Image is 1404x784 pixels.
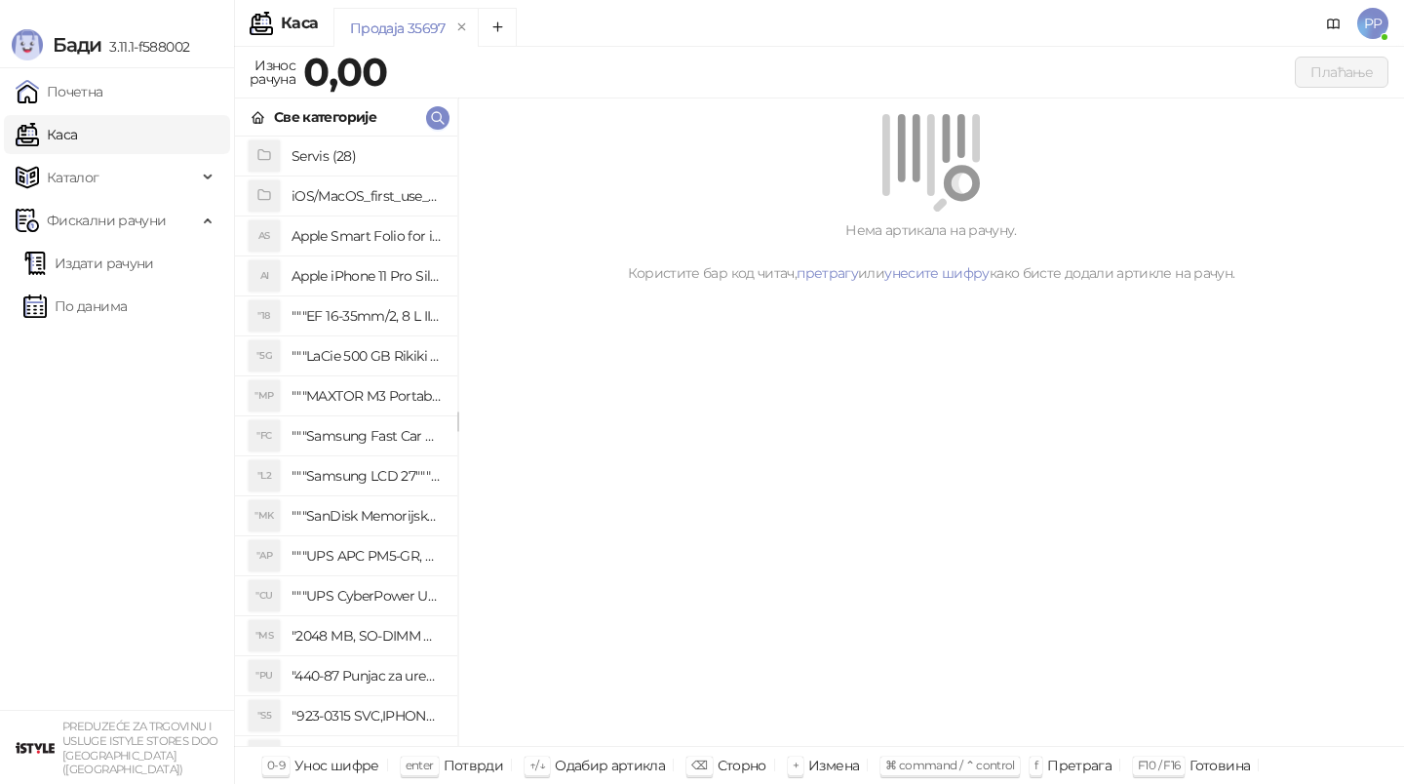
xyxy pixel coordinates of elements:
[249,380,280,412] div: "MP
[292,740,442,771] h4: "923-0448 SVC,IPHONE,TOURQUE DRIVER KIT .65KGF- CM Šrafciger "
[12,29,43,60] img: Logo
[885,758,1015,772] span: ⌘ command / ⌃ control
[235,137,457,746] div: grid
[249,340,280,372] div: "5G
[274,106,376,128] div: Све категорије
[281,16,318,31] div: Каса
[884,264,990,282] a: унесите шифру
[16,115,77,154] a: Каса
[249,700,280,731] div: "S5
[47,201,166,240] span: Фискални рачуни
[16,728,55,767] img: 64x64-companyLogo-77b92cf4-9946-4f36-9751-bf7bb5fd2c7d.png
[482,219,1381,284] div: Нема артикала на рачуну. Користите бар код читач, или како бисте додали артикле на рачун.
[249,740,280,771] div: "SD
[1189,753,1250,778] div: Готовина
[529,758,545,772] span: ↑/↓
[718,753,766,778] div: Сторно
[62,720,218,776] small: PREDUZEĆE ZA TRGOVINU I USLUGE ISTYLE STORES DOO [GEOGRAPHIC_DATA] ([GEOGRAPHIC_DATA])
[249,420,280,451] div: "FC
[47,158,99,197] span: Каталог
[1357,8,1388,39] span: PP
[249,620,280,651] div: "MS
[249,660,280,691] div: "PU
[292,260,442,292] h4: Apple iPhone 11 Pro Silicone Case - Black
[808,753,859,778] div: Измена
[478,8,517,47] button: Add tab
[292,700,442,731] h4: "923-0315 SVC,IPHONE 5/5S BATTERY REMOVAL TRAY Držač za iPhone sa kojim se otvara display
[23,287,127,326] a: По данима
[249,580,280,611] div: "CU
[350,18,446,39] div: Продаја 35697
[101,38,189,56] span: 3.11.1-f588002
[1034,758,1037,772] span: f
[249,220,280,252] div: AS
[292,620,442,651] h4: "2048 MB, SO-DIMM DDRII, 667 MHz, Napajanje 1,8 0,1 V, Latencija CL5"
[1318,8,1349,39] a: Документација
[292,660,442,691] h4: "440-87 Punjac za uredjaje sa micro USB portom 4/1, Stand."
[294,753,379,778] div: Унос шифре
[793,758,799,772] span: +
[292,380,442,412] h4: """MAXTOR M3 Portable 2TB 2.5"""" crni eksterni hard disk HX-M201TCB/GM"""
[249,260,280,292] div: AI
[292,220,442,252] h4: Apple Smart Folio for iPad mini (A17 Pro) - Sage
[23,244,154,283] a: Издати рачуни
[1138,758,1180,772] span: F10 / F16
[555,753,665,778] div: Одабир артикла
[406,758,434,772] span: enter
[292,500,442,531] h4: """SanDisk Memorijska kartica 256GB microSDXC sa SD adapterom SDSQXA1-256G-GN6MA - Extreme PLUS, ...
[16,72,103,111] a: Почетна
[444,753,504,778] div: Потврди
[53,33,101,57] span: Бади
[246,53,299,92] div: Износ рачуна
[292,340,442,372] h4: """LaCie 500 GB Rikiki USB 3.0 / Ultra Compact & Resistant aluminum / USB 3.0 / 2.5"""""""
[292,460,442,491] h4: """Samsung LCD 27"""" C27F390FHUXEN"""
[292,420,442,451] h4: """Samsung Fast Car Charge Adapter, brzi auto punja_, boja crna"""
[249,500,280,531] div: "MK
[292,300,442,332] h4: """EF 16-35mm/2, 8 L III USM"""
[303,48,387,96] strong: 0,00
[449,20,475,36] button: remove
[249,540,280,571] div: "AP
[1047,753,1111,778] div: Претрага
[267,758,285,772] span: 0-9
[691,758,707,772] span: ⌫
[249,300,280,332] div: "18
[797,264,858,282] a: претрагу
[292,140,442,172] h4: Servis (28)
[1295,57,1388,88] button: Плаћање
[249,460,280,491] div: "L2
[292,180,442,212] h4: iOS/MacOS_first_use_assistance (4)
[292,580,442,611] h4: """UPS CyberPower UT650EG, 650VA/360W , line-int., s_uko, desktop"""
[292,540,442,571] h4: """UPS APC PM5-GR, Essential Surge Arrest,5 utic_nica"""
